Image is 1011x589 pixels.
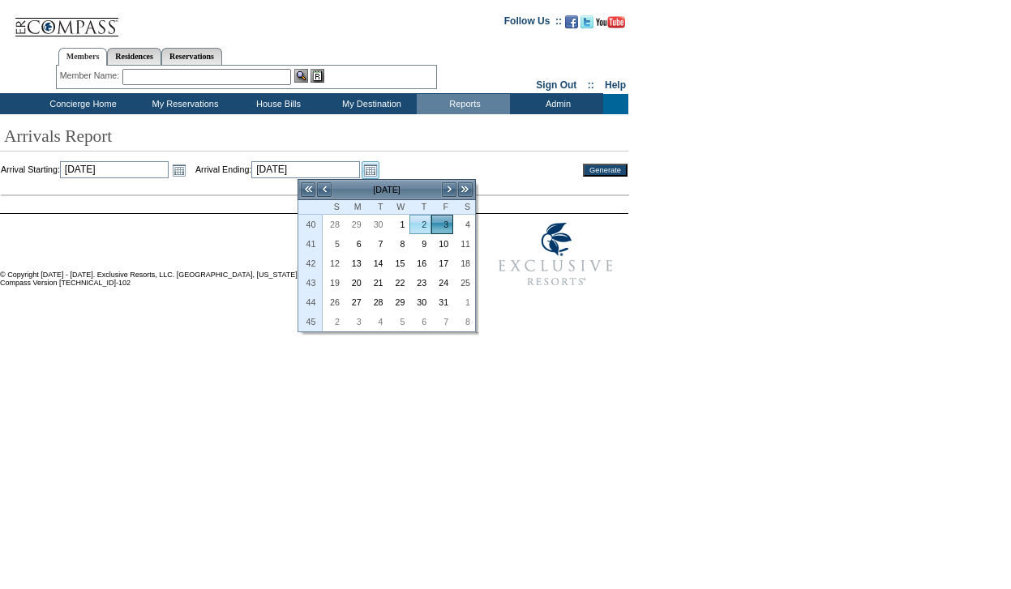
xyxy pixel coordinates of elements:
a: 22 [389,274,409,292]
th: 43 [298,273,323,292]
a: << [300,181,316,198]
th: 42 [298,254,323,273]
td: Saturday, October 25, 2025 [453,273,475,292]
td: Wednesday, October 29, 2025 [388,292,410,312]
a: 8 [389,235,409,253]
th: 41 [298,234,323,254]
td: Concierge Home [26,94,137,114]
td: Wednesday, November 05, 2025 [388,312,410,331]
td: Saturday, October 04, 2025 [453,215,475,234]
th: 44 [298,292,323,312]
a: 7 [432,313,452,331]
a: 2 [410,216,431,233]
img: Become our fan on Facebook [565,15,578,28]
td: My Reservations [137,94,230,114]
td: Sunday, October 12, 2025 [323,254,345,273]
td: Wednesday, October 15, 2025 [388,254,410,273]
td: Sunday, September 28, 2025 [323,215,345,234]
td: Monday, October 27, 2025 [345,292,366,312]
a: 20 [345,274,366,292]
a: 1 [389,216,409,233]
a: 25 [454,274,474,292]
a: Reservations [161,48,222,65]
a: 5 [323,235,344,253]
td: Saturday, October 18, 2025 [453,254,475,273]
td: Thursday, October 23, 2025 [409,273,431,292]
a: 19 [323,274,344,292]
a: < [316,181,332,198]
img: Subscribe to our YouTube Channel [596,16,625,28]
a: >> [457,181,473,198]
td: Monday, September 29, 2025 [345,215,366,234]
td: Saturday, November 01, 2025 [453,292,475,312]
td: Saturday, November 08, 2025 [453,312,475,331]
th: Tuesday [366,200,388,215]
th: Thursday [409,200,431,215]
input: Generate [583,164,628,177]
td: Sunday, November 02, 2025 [323,312,345,331]
a: 29 [389,293,409,311]
a: 31 [432,293,452,311]
td: Tuesday, October 14, 2025 [366,254,388,273]
td: Tuesday, October 07, 2025 [366,234,388,254]
img: Compass Home [14,4,119,37]
td: Reports [417,94,510,114]
a: 24 [432,274,452,292]
a: 4 [367,313,388,331]
th: Saturday [453,200,475,215]
img: Reservations [311,69,324,83]
a: 28 [367,293,388,311]
a: 28 [323,216,344,233]
td: Monday, October 06, 2025 [345,234,366,254]
img: Follow us on Twitter [580,15,593,28]
a: 16 [410,254,431,272]
a: 11 [454,235,474,253]
th: Wednesday [388,200,410,215]
a: 30 [367,216,388,233]
td: Monday, November 03, 2025 [345,312,366,331]
a: 23 [410,274,431,292]
a: Residences [107,48,161,65]
td: Follow Us :: [504,14,562,33]
a: 6 [410,313,431,331]
a: 2 [323,313,344,331]
td: Friday, October 31, 2025 [431,292,453,312]
a: Sign Out [536,79,576,91]
img: Exclusive Resorts [483,214,628,295]
a: 26 [323,293,344,311]
td: Sunday, October 05, 2025 [323,234,345,254]
a: 21 [367,274,388,292]
a: 13 [345,254,366,272]
a: 5 [389,313,409,331]
a: 15 [389,254,409,272]
a: Subscribe to our YouTube Channel [596,20,625,30]
a: 14 [367,254,388,272]
a: 29 [345,216,366,233]
td: Friday, November 07, 2025 [431,312,453,331]
td: House Bills [230,94,323,114]
th: Monday [345,200,366,215]
a: Open the calendar popup. [362,161,379,179]
a: 30 [410,293,431,311]
th: 40 [298,215,323,234]
td: Sunday, October 19, 2025 [323,273,345,292]
a: Follow us on Twitter [580,20,593,30]
a: 17 [432,254,452,272]
a: Members [58,48,108,66]
a: 12 [323,254,344,272]
td: Friday, October 10, 2025 [431,234,453,254]
td: Monday, October 20, 2025 [345,273,366,292]
a: 7 [367,235,388,253]
div: Member Name: [60,69,122,83]
td: Wednesday, October 08, 2025 [388,234,410,254]
td: Thursday, October 30, 2025 [409,292,431,312]
td: Thursday, November 06, 2025 [409,312,431,331]
a: 27 [345,293,366,311]
img: View [294,69,308,83]
td: Thursday, October 02, 2025 [409,215,431,234]
td: Friday, October 24, 2025 [431,273,453,292]
a: Become our fan on Facebook [565,20,578,30]
td: [DATE] [332,181,441,198]
a: 3 [432,216,452,233]
td: Tuesday, September 30, 2025 [366,215,388,234]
